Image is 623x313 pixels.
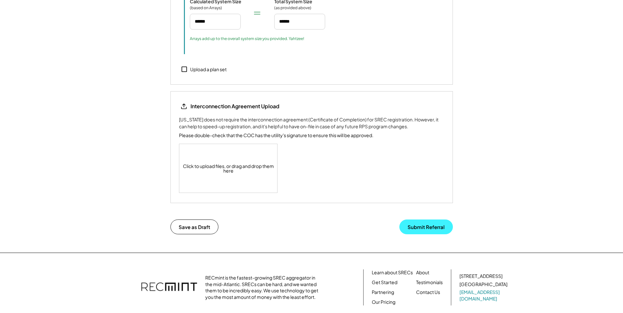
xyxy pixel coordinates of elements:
[372,269,413,276] a: Learn about SRECs
[170,219,218,234] button: Save as Draft
[190,36,304,41] div: Arrays add up to the overall system size you provided. Yahtzee!
[205,275,322,300] div: RECmint is the fastest-growing SREC aggregator in the mid-Atlantic. SRECs can be hard, and we wan...
[459,273,502,280] div: [STREET_ADDRESS]
[372,289,394,296] a: Partnering
[179,116,444,130] div: [US_STATE] does not require the interconnection agreement (Certificate of Completion) for SREC re...
[416,269,429,276] a: About
[190,5,223,10] div: (based on Arrays)
[459,289,509,302] a: [EMAIL_ADDRESS][DOMAIN_NAME]
[459,281,507,288] div: [GEOGRAPHIC_DATA]
[190,103,279,110] div: Interconnection Agreement Upload
[416,289,440,296] a: Contact Us
[141,276,197,299] img: recmint-logotype%403x.png
[372,279,397,286] a: Get Started
[416,279,443,286] a: Testimonials
[179,132,373,139] div: Please double-check that the COC has the utility's signature to ensure this will be approved.
[399,219,453,234] button: Submit Referral
[179,144,278,193] div: Click to upload files, or drag and drop them here
[372,299,395,305] a: Our Pricing
[274,5,311,10] div: (as provided above)
[190,66,227,73] div: Upload a plan set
